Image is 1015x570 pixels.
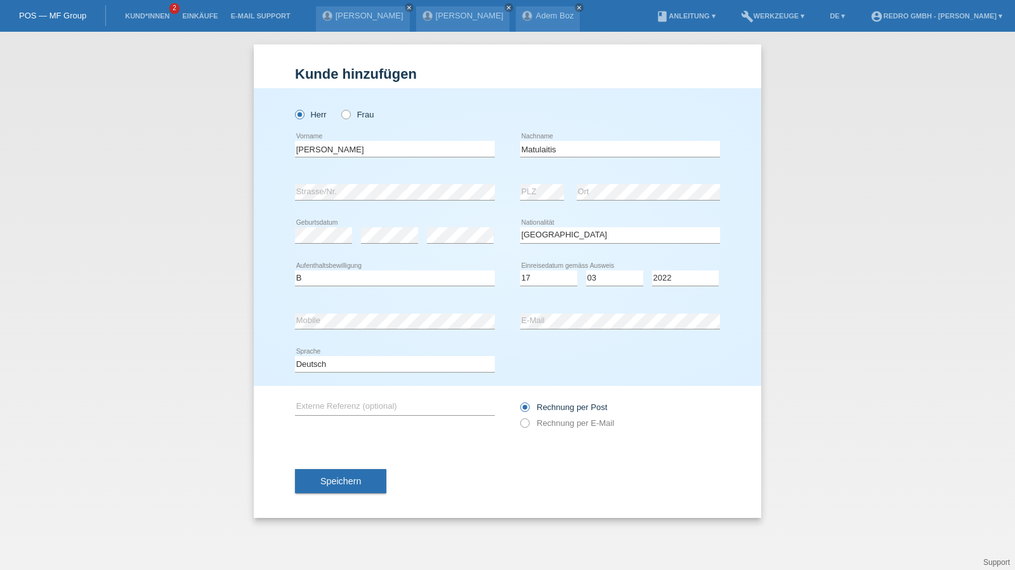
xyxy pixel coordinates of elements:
a: Einkäufe [176,12,224,20]
a: bookAnleitung ▾ [650,12,721,20]
a: Adem Boz [535,11,573,20]
a: E-Mail Support [225,12,297,20]
input: Herr [295,110,303,118]
label: Rechnung per Post [520,402,607,412]
a: account_circleRedro GmbH - [PERSON_NAME] ▾ [864,12,1009,20]
a: POS — MF Group [19,11,86,20]
a: close [405,3,414,12]
i: close [506,4,512,11]
a: Kund*innen [119,12,176,20]
span: Speichern [320,476,361,486]
i: build [741,10,754,23]
input: Frau [341,110,350,118]
i: close [406,4,412,11]
a: [PERSON_NAME] [336,11,403,20]
input: Rechnung per E-Mail [520,418,528,434]
a: buildWerkzeuge ▾ [735,12,811,20]
label: Frau [341,110,374,119]
i: book [656,10,669,23]
a: DE ▾ [823,12,851,20]
input: Rechnung per Post [520,402,528,418]
i: account_circle [870,10,883,23]
a: [PERSON_NAME] [436,11,504,20]
span: 2 [169,3,180,14]
a: close [504,3,513,12]
a: close [575,3,584,12]
label: Rechnung per E-Mail [520,418,614,428]
i: close [576,4,582,11]
label: Herr [295,110,327,119]
a: Support [983,558,1010,567]
h1: Kunde hinzufügen [295,66,720,82]
button: Speichern [295,469,386,493]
